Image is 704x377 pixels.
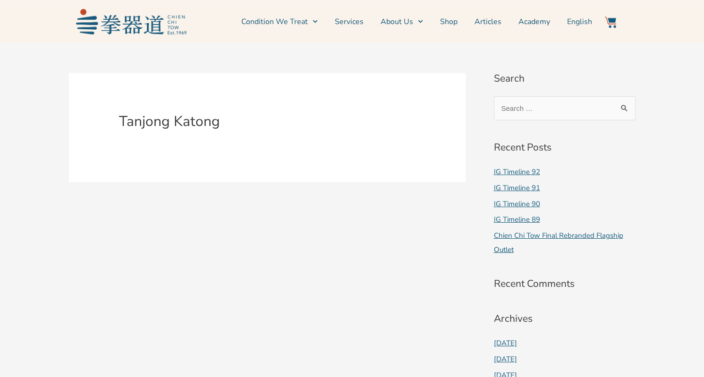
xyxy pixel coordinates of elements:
[567,10,592,34] a: English
[494,338,517,348] a: [DATE]
[494,199,540,209] a: IG Timeline 90
[494,354,517,364] a: [DATE]
[119,113,415,130] h1: Tanjong Katong
[440,10,458,34] a: Shop
[381,10,423,34] a: About Us
[494,215,540,224] a: IG Timeline 89
[494,183,540,193] a: IG Timeline 91
[475,10,501,34] a: Articles
[494,165,636,257] nav: Recent Posts
[494,71,636,86] h2: Search
[518,10,550,34] a: Academy
[605,17,616,28] img: Website Icon-03
[494,140,636,155] h2: Recent Posts
[494,167,540,176] a: IG Timeline 92
[567,16,592,27] span: English
[241,10,318,34] a: Condition We Treat
[191,10,593,34] nav: Menu
[614,96,636,116] input: Search
[494,276,636,292] h2: Recent Comments
[335,10,364,34] a: Services
[494,231,623,254] a: Chien Chi Tow Final Rebranded Flagship Outlet
[494,311,636,327] h2: Archives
